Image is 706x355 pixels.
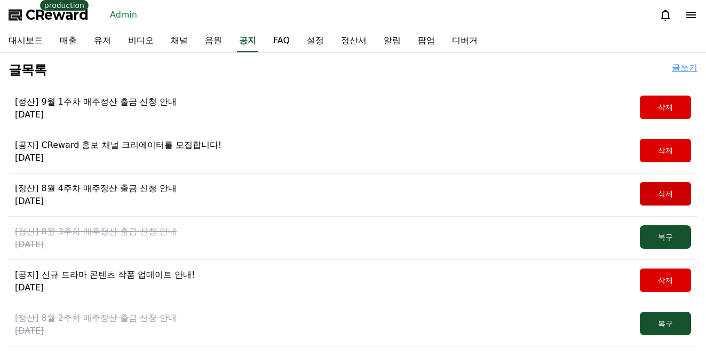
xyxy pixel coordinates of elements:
[640,312,691,335] button: 복구
[642,232,689,242] div: 복구
[443,30,486,52] a: 디버거
[15,312,177,337] a: [정산] 8월 2주차 매주정산 출금 신청 안내 [DATE]
[106,6,141,23] a: Admin
[158,295,184,304] span: Settings
[15,281,195,294] p: [DATE]
[9,6,89,23] a: CReward
[196,30,231,52] a: 음원
[640,139,691,162] button: 삭제
[409,30,443,52] a: 팝업
[298,30,332,52] a: 설정
[642,318,689,329] div: 복구
[26,6,89,23] span: CReward
[120,30,162,52] a: 비디오
[138,279,205,306] a: Settings
[640,96,691,119] button: 삭제
[640,269,691,292] button: 삭제
[51,30,85,52] a: 매출
[85,30,120,52] a: 유저
[70,279,138,306] a: Messages
[642,102,689,113] div: 삭제
[375,30,409,52] a: 알림
[15,96,177,108] p: [정산] 9월 1주차 매주정산 출금 신청 안내
[15,182,177,208] a: [정산] 8월 4주차 매주정산 출금 신청 안내 [DATE]
[15,312,177,325] p: [정산] 8월 2주차 매주정산 출금 신청 안내
[237,30,258,52] a: 공지
[15,139,221,164] a: [공지] CReward 홍보 채널 크리에이터를 모집합니다! [DATE]
[15,269,195,281] p: [공지] 신규 드라마 콘텐츠 작품 업데이트 안내!
[162,30,196,52] a: 채널
[15,195,177,208] p: [DATE]
[15,96,177,121] a: [정산] 9월 1주차 매주정산 출금 신청 안내 [DATE]
[672,61,697,78] a: 글쓰기
[15,182,177,195] p: [정산] 8월 4주차 매주정산 출금 신청 안내
[15,325,177,337] p: [DATE]
[3,279,70,306] a: Home
[27,295,46,304] span: Home
[642,275,689,286] div: 삭제
[640,225,691,249] button: 복구
[15,269,195,294] a: [공지] 신규 드라마 콘텐츠 작품 업데이트 안내! [DATE]
[640,182,691,206] button: 삭제
[642,188,689,199] div: 삭제
[9,61,47,78] h2: 글목록
[15,225,177,238] p: [정산] 8월 3주차 매주정산 출금 신청 안내
[332,30,375,52] a: 정산서
[15,152,221,164] p: [DATE]
[15,238,177,251] p: [DATE]
[642,145,689,156] div: 삭제
[265,30,298,52] a: FAQ
[15,139,221,152] p: [공지] CReward 홍보 채널 크리에이터를 모집합니다!
[15,108,177,121] p: [DATE]
[15,225,177,251] a: [정산] 8월 3주차 매주정산 출금 신청 안내 [DATE]
[89,296,120,304] span: Messages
